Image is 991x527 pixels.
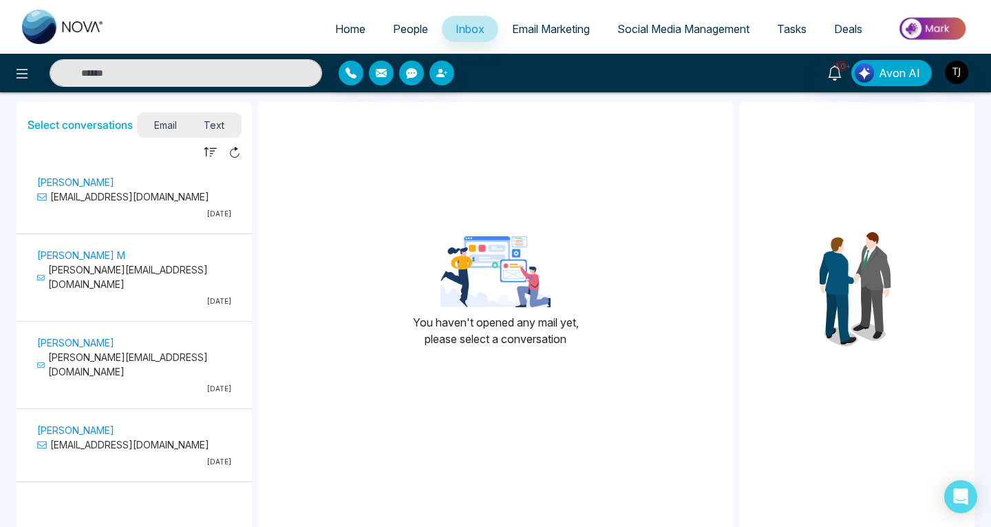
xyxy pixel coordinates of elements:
[512,22,590,36] span: Email Marketing
[28,118,133,132] h5: Select conversations
[944,480,977,513] div: Open Intercom Messenger
[440,236,551,307] img: landing-page-for-google-ads-3.png
[763,16,820,42] a: Tasks
[604,16,763,42] a: Social Media Management
[442,16,498,42] a: Inbox
[140,116,191,134] span: Email
[335,22,365,36] span: Home
[855,63,874,83] img: Lead Flow
[37,423,231,437] p: [PERSON_NAME]
[617,22,749,36] span: Social Media Management
[191,116,239,134] span: Text
[393,22,428,36] span: People
[37,175,231,189] p: [PERSON_NAME]
[835,60,847,72] span: 10+
[818,60,851,84] a: 10+
[37,384,231,394] p: [DATE]
[834,22,862,36] span: Deals
[37,209,231,219] p: [DATE]
[37,437,231,452] p: [EMAIL_ADDRESS][DOMAIN_NAME]
[379,16,442,42] a: People
[498,16,604,42] a: Email Marketing
[37,262,231,291] p: [PERSON_NAME][EMAIL_ADDRESS][DOMAIN_NAME]
[820,16,876,42] a: Deals
[879,65,920,81] span: Avon AI
[37,335,231,350] p: [PERSON_NAME]
[321,16,379,42] a: Home
[456,22,484,36] span: Inbox
[37,296,231,307] p: [DATE]
[37,189,231,204] p: [EMAIL_ADDRESS][DOMAIN_NAME]
[777,22,807,36] span: Tasks
[883,13,983,44] img: Market-place.gif
[37,248,231,262] p: [PERSON_NAME] M
[945,61,968,84] img: User Avatar
[851,60,932,86] button: Avon AI
[37,457,231,467] p: [DATE]
[413,314,579,347] p: You haven't opened any mail yet, please select a conversation
[37,350,231,379] p: [PERSON_NAME][EMAIL_ADDRESS][DOMAIN_NAME]
[22,10,105,44] img: Nova CRM Logo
